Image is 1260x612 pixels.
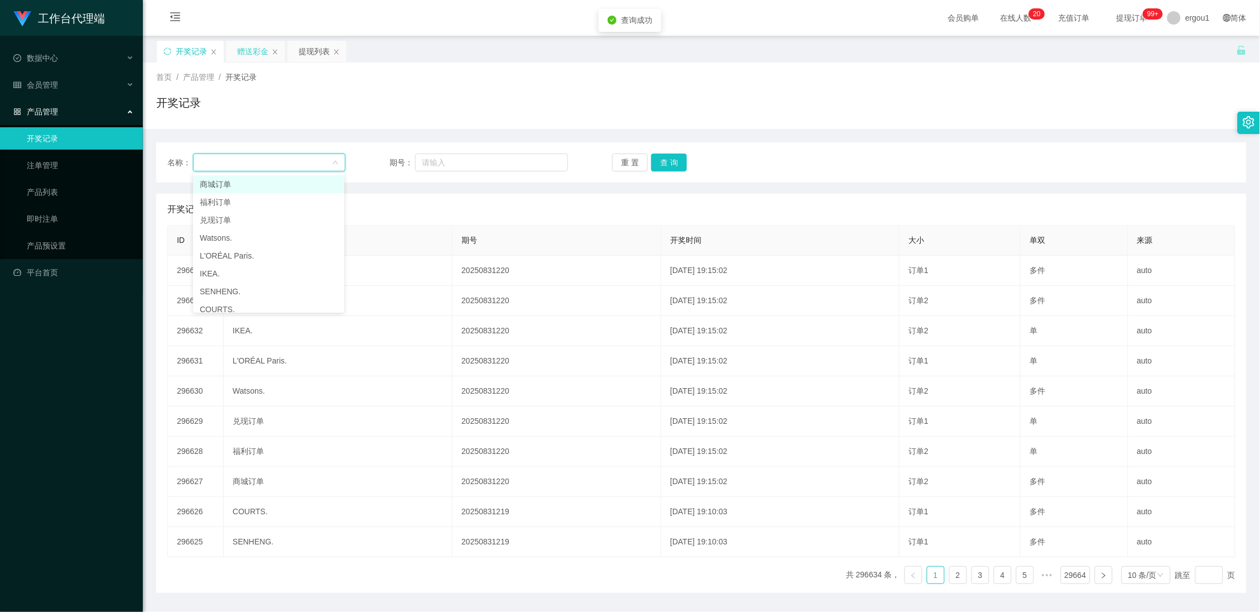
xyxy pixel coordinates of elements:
[1030,356,1037,365] span: 单
[13,107,58,116] span: 产品管理
[1030,326,1037,335] span: 单
[1175,566,1235,584] div: 跳至 页
[272,49,278,55] i: 图标: close
[1061,566,1090,584] li: 29664
[661,316,900,346] td: [DATE] 19:15:02
[453,437,661,467] td: 20250831220
[453,497,661,527] td: 20250831219
[333,49,340,55] i: 图标: close
[453,316,661,346] td: 20250831220
[168,407,224,437] td: 296629
[193,300,344,318] li: COURTS.
[1128,316,1235,346] td: auto
[1030,417,1037,425] span: 单
[994,14,1037,22] span: 在线人数
[415,154,568,171] input: 请输入
[332,159,339,167] i: 图标: down
[1017,567,1033,584] a: 5
[1061,567,1090,584] a: 29664
[905,566,922,584] li: 上一页
[224,346,453,376] td: L'ORÉAL Paris.
[908,326,929,335] span: 订单2
[453,286,661,316] td: 20250831220
[183,73,214,82] span: 产品管理
[1137,236,1153,245] span: 来源
[846,566,900,584] li: 共 296634 条，
[1128,437,1235,467] td: auto
[608,16,617,25] i: icon: check-circle
[994,567,1011,584] a: 4
[908,386,929,395] span: 订单2
[453,527,661,557] td: 20250831219
[1038,566,1056,584] li: 向后 5 页
[910,572,917,579] i: 图标: left
[1128,346,1235,376] td: auto
[461,236,477,245] span: 期号
[661,256,900,286] td: [DATE] 19:15:02
[193,265,344,283] li: IKEA.
[168,346,224,376] td: 296631
[1095,566,1113,584] li: 下一页
[1128,376,1235,407] td: auto
[1100,572,1107,579] i: 图标: right
[453,376,661,407] td: 20250831220
[156,94,201,111] h1: 开奖记录
[908,417,929,425] span: 订单1
[193,175,344,193] li: 商城订单
[1029,8,1045,20] sup: 20
[1030,507,1045,516] span: 多件
[453,256,661,286] td: 20250831220
[177,236,185,245] span: ID
[661,346,900,376] td: [DATE] 19:15:02
[661,407,900,437] td: [DATE] 19:15:02
[168,467,224,497] td: 296627
[908,296,929,305] span: 订单2
[661,467,900,497] td: [DATE] 19:15:02
[168,497,224,527] td: 296626
[156,73,172,82] span: 首页
[1030,537,1045,546] span: 多件
[908,477,929,486] span: 订单2
[1243,116,1255,128] i: 图标: setting
[661,527,900,557] td: [DATE] 19:10:03
[27,208,134,230] a: 即时注单
[661,376,900,407] td: [DATE] 19:15:02
[176,73,179,82] span: /
[1030,477,1045,486] span: 多件
[453,346,661,376] td: 20250831220
[621,16,652,25] span: 查询成功
[224,467,453,497] td: 商城订单
[927,567,944,584] a: 1
[927,566,945,584] li: 1
[1030,386,1045,395] span: 多件
[1110,14,1153,22] span: 提现订单
[1223,14,1231,22] i: 图标: global
[13,80,58,89] span: 会员管理
[176,41,207,62] div: 开奖记录
[210,49,217,55] i: 图标: close
[168,527,224,557] td: 296625
[27,127,134,150] a: 开奖记录
[168,316,224,346] td: 296632
[1128,256,1235,286] td: auto
[168,376,224,407] td: 296630
[453,467,661,497] td: 20250831220
[908,236,924,245] span: 大小
[1037,8,1041,20] p: 0
[163,47,171,55] i: 图标: sync
[1052,14,1095,22] span: 充值订单
[224,497,453,527] td: COURTS.
[38,1,105,36] h1: 工作台代理端
[193,193,344,211] li: 福利订单
[670,236,701,245] span: 开奖时间
[219,73,221,82] span: /
[225,73,257,82] span: 开奖记录
[1128,407,1235,437] td: auto
[1016,566,1034,584] li: 5
[661,497,900,527] td: [DATE] 19:10:03
[167,157,193,169] span: 名称：
[390,157,416,169] span: 期号：
[13,11,31,27] img: logo.9652507e.png
[224,376,453,407] td: Watsons.
[237,41,268,62] div: 赠送彩金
